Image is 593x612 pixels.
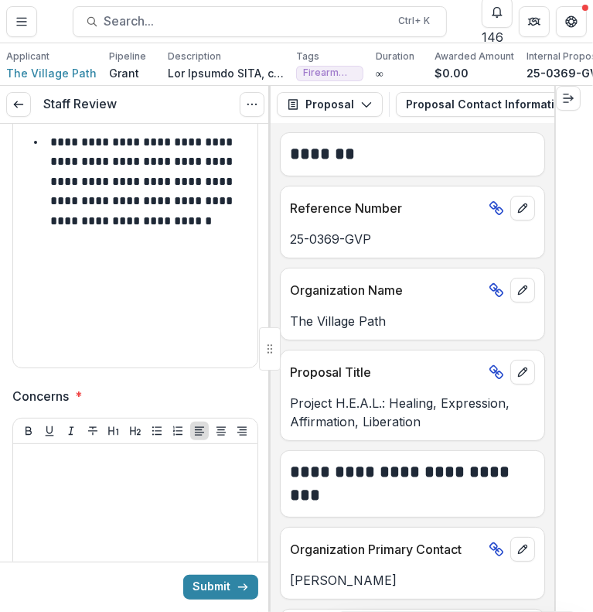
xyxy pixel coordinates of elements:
p: Organization Name [290,281,482,299]
button: edit [510,278,535,303]
p: Organization Primary Contact [290,540,482,559]
div: Ctrl + K [396,12,434,29]
button: Bullet List [148,422,166,440]
button: Submit [183,575,258,600]
p: 25-0369-GVP [290,230,535,248]
p: [PERSON_NAME] [290,571,535,590]
p: Awarded Amount [435,50,514,63]
button: Options [240,92,264,117]
button: edit [510,196,535,221]
p: Tags [296,50,319,63]
button: Heading 1 [104,422,123,440]
p: Lor Ipsumdo SITA, c adipiscing elitseddo eiusmod te 3087 in Ut. Labor, Etdolore, ma aliquaeni ad ... [168,65,284,81]
div: 146 [482,28,513,46]
p: Grant [109,65,139,81]
span: Firearm Violence Prevention - Advocates' Network and Capacity Building - Innovation Funding [303,67,356,78]
button: Italicize [62,422,80,440]
button: edit [510,537,535,562]
p: ∞ [376,65,383,81]
button: Partners [519,6,550,37]
p: Pipeline [109,50,146,63]
a: The Village Path [6,65,97,81]
button: Toggle Menu [6,6,37,37]
button: Align Center [212,422,230,440]
h3: Staff Review [43,96,117,112]
button: Strike [83,422,102,440]
button: Align Right [233,422,251,440]
p: Reference Number [290,199,482,217]
span: Search... [104,14,390,29]
p: Proposal Title [290,363,482,381]
button: Get Help [556,6,587,37]
p: Project H.E.A.L.: Healing, Expression, Affirmation, Liberation [290,394,535,431]
button: Proposal [277,92,383,117]
button: Expand right [556,86,581,111]
p: $0.00 [435,65,469,81]
button: Bold [19,422,38,440]
button: Underline [40,422,59,440]
p: Applicant [6,50,49,63]
button: Heading 2 [126,422,145,440]
button: Ordered List [169,422,187,440]
p: The Village Path [290,312,535,330]
p: Concerns [12,387,69,405]
p: Duration [376,50,414,63]
p: Description [168,50,221,63]
button: edit [510,360,535,385]
button: Search... [73,6,447,37]
button: Align Left [190,422,209,440]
